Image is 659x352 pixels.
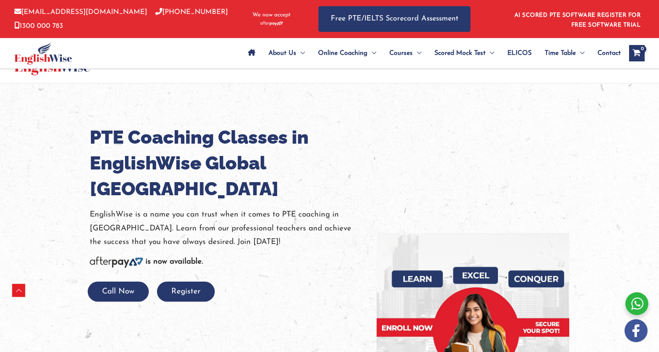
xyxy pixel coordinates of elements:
span: Contact [598,39,621,68]
a: [PHONE_NUMBER] [155,9,228,16]
a: Register [157,288,215,296]
span: ELICOS [507,39,532,68]
a: ELICOS [501,39,538,68]
p: EnglishWise is a name you can trust when it comes to PTE coaching in [GEOGRAPHIC_DATA]. Learn fro... [90,208,364,249]
a: CoursesMenu Toggle [383,39,428,68]
span: Menu Toggle [576,39,584,68]
a: View Shopping Cart, empty [629,45,645,61]
a: About UsMenu Toggle [262,39,311,68]
a: 1300 000 783 [14,23,63,29]
h1: PTE Coaching Classes in EnglishWise Global [GEOGRAPHIC_DATA] [90,124,364,202]
button: Call Now [88,282,149,302]
a: Call Now [88,288,149,296]
a: Contact [591,39,621,68]
span: Menu Toggle [368,39,376,68]
span: Time Table [545,39,576,68]
a: Online CoachingMenu Toggle [311,39,383,68]
span: Menu Toggle [486,39,494,68]
a: AI SCORED PTE SOFTWARE REGISTER FOR FREE SOFTWARE TRIAL [514,12,641,28]
span: Courses [389,39,413,68]
button: Register [157,282,215,302]
b: is now available. [145,258,203,266]
img: white-facebook.png [625,319,648,342]
a: Time TableMenu Toggle [538,39,591,68]
span: Menu Toggle [296,39,305,68]
img: cropped-ew-logo [14,42,72,65]
aside: Header Widget 1 [509,6,645,32]
span: Menu Toggle [413,39,421,68]
a: [EMAIL_ADDRESS][DOMAIN_NAME] [14,9,147,16]
span: About Us [268,39,296,68]
span: Online Coaching [318,39,368,68]
nav: Site Navigation: Main Menu [241,39,621,68]
img: Afterpay-Logo [90,257,143,268]
span: Scored Mock Test [434,39,486,68]
img: Afterpay-Logo [260,21,283,26]
a: Free PTE/IELTS Scorecard Assessment [318,6,470,32]
a: Scored Mock TestMenu Toggle [428,39,501,68]
span: We now accept [252,11,291,19]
